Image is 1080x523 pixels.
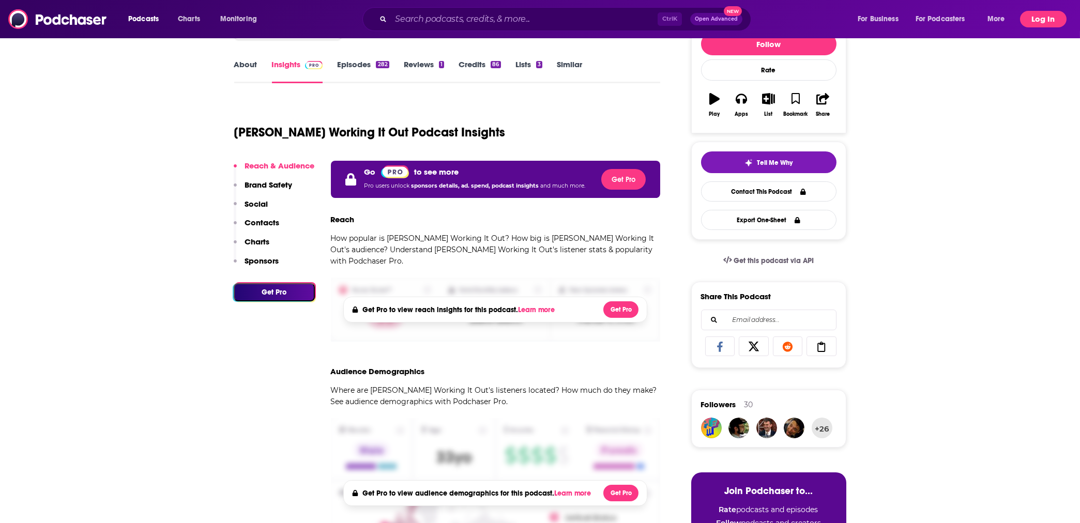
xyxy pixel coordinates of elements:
[234,180,293,199] button: Brand Safety
[690,13,742,25] button: Open AdvancedNew
[909,11,980,27] button: open menu
[245,218,280,227] p: Contacts
[709,111,720,117] div: Play
[858,12,899,26] span: For Business
[245,180,293,190] p: Brand Safety
[412,182,541,189] span: sponsors details, ad. spend, podcast insights
[773,336,803,356] a: Share on Reddit
[755,86,782,124] button: List
[701,291,771,301] h3: Share This Podcast
[734,256,814,265] span: Get this podcast via API
[850,11,911,27] button: open menu
[220,12,257,26] span: Monitoring
[245,199,268,209] p: Social
[702,485,836,497] h3: Join Podchaser to...
[701,399,736,409] span: Followers
[701,33,836,55] button: Follow
[171,11,206,27] a: Charts
[701,181,836,202] a: Contact This Podcast
[728,86,755,124] button: Apps
[404,59,444,83] a: Reviews1
[601,169,646,190] button: Get Pro
[518,306,557,314] button: Learn more
[757,159,793,167] span: Tell Me Why
[272,59,323,83] a: InsightsPodchaser Pro
[234,283,315,301] button: Get Pro
[8,9,108,29] img: Podchaser - Follow, Share and Rate Podcasts
[491,61,500,68] div: 86
[728,418,749,438] a: adam.connersimons
[735,111,748,117] div: Apps
[554,489,594,498] button: Learn more
[381,165,409,178] img: Podchaser Pro
[128,12,159,26] span: Podcasts
[376,61,389,68] div: 282
[439,61,444,68] div: 1
[980,11,1018,27] button: open menu
[245,161,315,171] p: Reach & Audience
[234,237,270,256] button: Charts
[701,418,722,438] a: INRI81216
[515,59,542,83] a: Lists3
[234,218,280,237] button: Contacts
[245,237,270,247] p: Charts
[987,12,1005,26] span: More
[234,256,279,275] button: Sponsors
[701,59,836,81] div: Rate
[234,59,257,83] a: About
[337,59,389,83] a: Episodes282
[744,159,753,167] img: tell me why sparkle
[701,310,836,330] div: Search followers
[701,86,728,124] button: Play
[783,111,808,117] div: Bookmark
[234,199,268,218] button: Social
[719,505,737,514] strong: Rate
[658,12,682,26] span: Ctrl K
[234,125,506,140] h1: [PERSON_NAME] Working It Out Podcast Insights
[816,111,830,117] div: Share
[756,418,777,438] img: msimon6986
[391,11,658,27] input: Search podcasts, credits, & more...
[381,165,409,178] a: Pro website
[121,11,172,27] button: open menu
[705,336,735,356] a: Share on Facebook
[695,17,738,22] span: Open Advanced
[459,59,500,83] a: Credits86
[364,178,586,194] p: Pro users unlock and much more.
[784,418,804,438] img: acomediansemail
[178,12,200,26] span: Charts
[765,111,773,117] div: List
[414,167,459,177] p: to see more
[701,151,836,173] button: tell me why sparkleTell Me Why
[362,305,557,314] h4: Get Pro to view reach insights for this podcast.
[305,61,323,69] img: Podchaser Pro
[702,505,836,514] li: podcasts and episodes
[331,214,355,224] h3: Reach
[916,12,965,26] span: For Podcasters
[234,161,315,180] button: Reach & Audience
[809,86,836,124] button: Share
[536,61,542,68] div: 3
[739,336,769,356] a: Share on X/Twitter
[331,233,661,267] p: How popular is [PERSON_NAME] Working It Out? How big is [PERSON_NAME] Working It Out's audience? ...
[807,336,836,356] a: Copy Link
[364,167,376,177] p: Go
[245,256,279,266] p: Sponsors
[1020,11,1067,27] button: Log In
[715,248,823,273] a: Get this podcast via API
[782,86,809,124] button: Bookmark
[710,310,828,330] input: Email address...
[724,6,742,16] span: New
[372,7,761,31] div: Search podcasts, credits, & more...
[744,400,753,409] div: 30
[701,210,836,230] button: Export One-Sheet
[331,366,425,376] h3: Audience Demographics
[603,485,638,501] button: Get Pro
[812,418,832,438] button: +26
[213,11,270,27] button: open menu
[331,384,661,407] p: Where are [PERSON_NAME] Working It Out's listeners located? How much do they make? See audience d...
[362,489,594,498] h4: Get Pro to view audience demographics for this podcast.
